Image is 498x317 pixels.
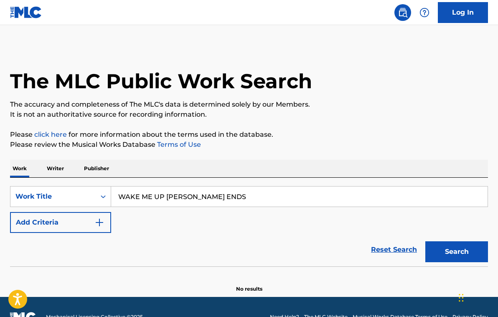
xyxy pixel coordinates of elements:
p: Please for more information about the terms used in the database. [10,130,488,140]
a: Log In [438,2,488,23]
button: Search [425,241,488,262]
p: Publisher [81,160,112,177]
div: Work Title [15,192,91,202]
a: Public Search [394,4,411,21]
p: Work [10,160,29,177]
div: チャットウィジェット [456,277,498,317]
img: search [398,8,408,18]
p: No results [236,275,262,293]
button: Add Criteria [10,212,111,233]
img: 9d2ae6d4665cec9f34b9.svg [94,217,104,228]
form: Search Form [10,186,488,266]
p: Please review the Musical Works Database [10,140,488,150]
img: help [419,8,429,18]
p: It is not an authoritative source for recording information. [10,110,488,120]
p: The accuracy and completeness of The MLC's data is determined solely by our Members. [10,100,488,110]
div: ドラッグ [459,285,464,310]
img: MLC Logo [10,6,42,18]
a: Reset Search [367,240,421,259]
iframe: Chat Widget [456,277,498,317]
a: click here [34,130,67,138]
h1: The MLC Public Work Search [10,69,312,94]
p: Writer [44,160,66,177]
a: Terms of Use [155,141,201,148]
div: Help [416,4,433,21]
